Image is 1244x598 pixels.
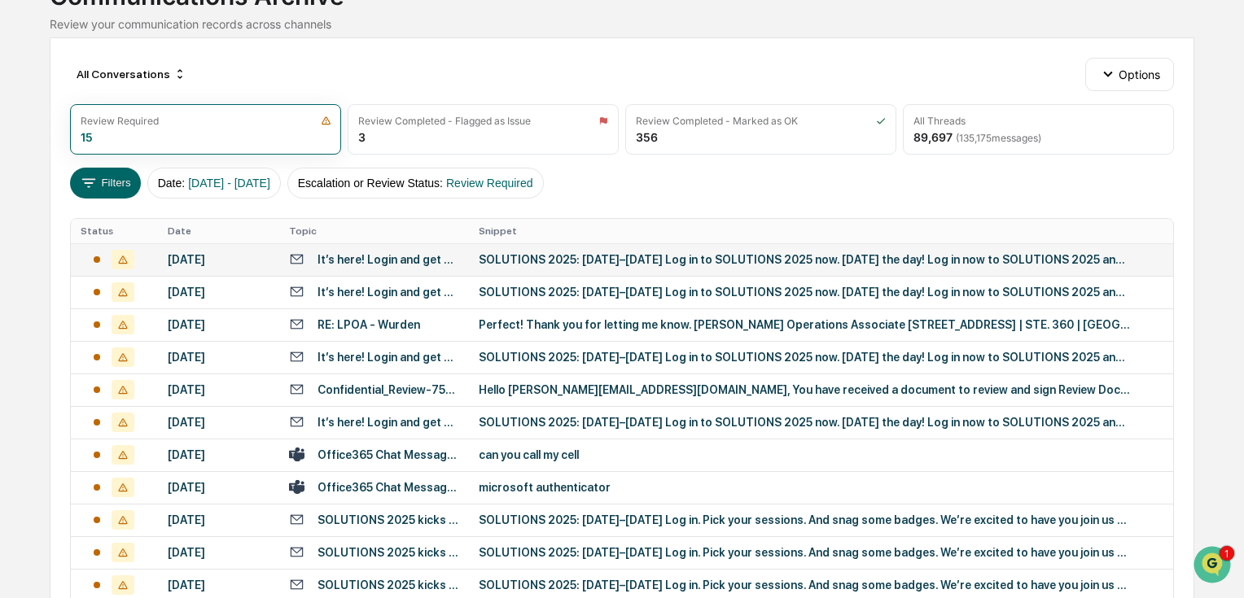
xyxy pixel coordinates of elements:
[277,129,296,148] button: Start new chat
[168,318,269,331] div: [DATE]
[16,249,42,275] img: Dave Feldman
[479,546,1130,559] div: SOLUTIONS 2025: [DATE]–[DATE] Log in. Pick your sessions. And snag some badges. We’re excited to ...
[876,116,886,126] img: icon
[168,513,269,526] div: [DATE]
[168,481,269,494] div: [DATE]
[318,318,420,331] div: RE: LPOA - Wurden
[168,286,269,299] div: [DATE]
[168,416,269,429] div: [DATE]
[70,61,193,87] div: All Conversations
[168,546,269,559] div: [DATE]
[956,132,1041,144] span: ( 135,175 messages)
[162,403,197,415] span: Pylon
[16,205,42,231] img: Jack Rasmussen
[73,140,224,153] div: We're available if you need us!
[33,363,103,379] span: Data Lookup
[50,264,132,277] span: [PERSON_NAME]
[479,383,1130,396] div: He‌llo [PERSON_NAME][EMAIL_ADDRESS][DOMAIN_NAME], Yo‌u h‌ave rece‌ived a doc‌ument to re‌view and...
[33,221,46,234] img: 1746055101610-c473b297-6a78-478c-a979-82029cc54cd1
[913,115,966,127] div: All Threads
[112,325,208,355] a: 🗄️Attestations
[135,220,141,234] span: •
[252,177,296,196] button: See all
[318,513,459,526] div: SOLUTIONS 2025 kicks off [DATE]. Get started [DATE]!
[279,219,469,243] th: Topic
[118,334,131,347] div: 🗄️
[479,481,1130,494] div: microsoft authenticator
[33,265,46,278] img: 1746055101610-c473b297-6a78-478c-a979-82029cc54cd1
[479,351,1130,364] div: SOLUTIONS 2025: [DATE]–[DATE] Log in to SOLUTIONS 2025 now. [DATE] the day! Log in now to SOLUTIO...
[479,513,1130,526] div: SOLUTIONS 2025: [DATE]–[DATE] Log in. Pick your sessions. And snag some badges. We’re excited to ...
[479,448,1130,461] div: can you call my cell
[158,219,279,243] th: Date
[358,130,366,144] div: 3
[446,177,533,190] span: Review Required
[188,177,270,190] span: [DATE] - [DATE]
[16,33,296,59] p: How can we help?
[479,318,1130,331] div: Perfect! Thank you for letting me know. [PERSON_NAME] Operations Associate [STREET_ADDRESS] | STE...
[358,115,531,127] div: Review Completed - Flagged as Issue
[321,116,331,126] img: icon
[16,364,29,378] div: 🔎
[598,116,608,126] img: icon
[479,286,1130,299] div: SOLUTIONS 2025: [DATE]–[DATE] Log in to SOLUTIONS 2025 now. [DATE] the day! Log in now to SOLUTIO...
[318,416,459,429] div: It’s here! Login and get started on SOLUTIONS 2025.
[34,124,64,153] img: 8933085812038_c878075ebb4cc5468115_72.jpg
[42,73,269,90] input: Clear
[318,286,459,299] div: It’s here! Login and get started on SOLUTIONS 2025.
[168,351,269,364] div: [DATE]
[318,351,459,364] div: It’s here! Login and get started on SOLUTIONS 2025.
[144,220,183,234] span: 2:49 PM
[318,546,459,559] div: SOLUTIONS 2025 kicks off [DATE]. Get started [DATE]!
[168,448,269,461] div: [DATE]
[636,130,658,144] div: 356
[1192,544,1236,588] iframe: Open customer support
[10,356,109,386] a: 🔎Data Lookup
[168,383,269,396] div: [DATE]
[16,334,29,347] div: 🖐️
[318,383,459,396] div: Confidential_Review-75b8bf3536666454a26701e080e471018cdd44ee
[318,448,459,461] div: Office365 Chat Messages with [PERSON_NAME], [PERSON_NAME] on [DATE]
[81,115,159,127] div: Review Required
[168,253,269,266] div: [DATE]
[318,253,459,266] div: It’s here! Login and get started on SOLUTIONS 2025.
[71,219,158,243] th: Status
[147,168,281,199] button: Date:[DATE] - [DATE]
[50,17,1194,31] div: Review your communication records across channels
[73,124,267,140] div: Start new chat
[33,332,105,348] span: Preclearance
[168,578,269,591] div: [DATE]
[287,168,544,199] button: Escalation or Review Status:Review Required
[469,219,1173,243] th: Snippet
[479,253,1130,266] div: SOLUTIONS 2025: [DATE]–[DATE] Log in to SOLUTIONS 2025 now. [DATE] the day! Log in now to SOLUTIO...
[10,325,112,355] a: 🖐️Preclearance
[318,481,459,494] div: Office365 Chat Messages with [PERSON_NAME], [PERSON_NAME] on [DATE]
[144,264,177,277] span: [DATE]
[16,180,104,193] div: Past conversations
[135,264,141,277] span: •
[115,402,197,415] a: Powered byPylon
[479,578,1130,591] div: SOLUTIONS 2025: [DATE]–[DATE] Log in. Pick your sessions. And snag some badges. We’re excited to ...
[81,130,93,144] div: 15
[16,124,46,153] img: 1746055101610-c473b297-6a78-478c-a979-82029cc54cd1
[479,416,1130,429] div: SOLUTIONS 2025: [DATE]–[DATE] Log in to SOLUTIONS 2025 now. [DATE] the day! Log in now to SOLUTIO...
[636,115,798,127] div: Review Completed - Marked as OK
[70,168,141,199] button: Filters
[1085,58,1174,90] button: Options
[913,130,1041,144] div: 89,697
[318,578,459,591] div: SOLUTIONS 2025 kicks off [DATE]. Get started [DATE]!
[134,332,202,348] span: Attestations
[50,220,132,234] span: [PERSON_NAME]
